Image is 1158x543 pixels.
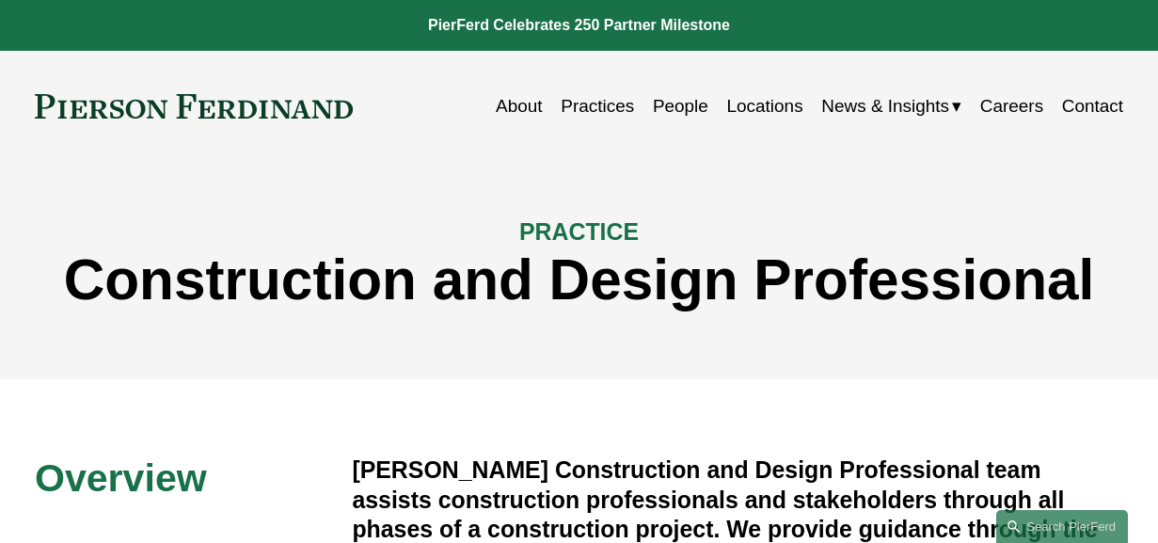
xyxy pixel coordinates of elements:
[653,88,708,124] a: People
[496,88,543,124] a: About
[35,248,1123,312] h1: Construction and Design Professional
[980,88,1043,124] a: Careers
[561,88,634,124] a: Practices
[1062,88,1123,124] a: Contact
[821,90,949,122] span: News & Insights
[35,456,207,500] span: Overview
[821,88,961,124] a: folder dropdown
[996,510,1128,543] a: Search this site
[519,218,639,245] span: PRACTICE
[727,88,803,124] a: Locations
